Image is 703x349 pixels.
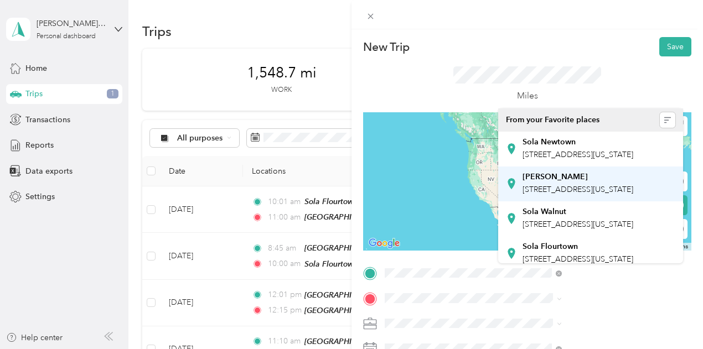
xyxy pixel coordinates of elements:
[523,137,576,147] strong: Sola Newtown
[506,115,599,125] span: From your Favorite places
[517,89,538,103] p: Miles
[363,39,410,55] p: New Trip
[641,287,703,349] iframe: Everlance-gr Chat Button Frame
[523,172,588,182] strong: [PERSON_NAME]
[523,185,633,194] span: [STREET_ADDRESS][US_STATE]
[523,207,566,217] strong: Sola Walnut
[366,236,402,251] img: Google
[523,242,578,252] strong: Sola Flourtown
[659,37,691,56] button: Save
[366,236,402,251] a: Open this area in Google Maps (opens a new window)
[523,220,633,229] span: [STREET_ADDRESS][US_STATE]
[523,254,633,264] span: [STREET_ADDRESS][US_STATE]
[523,150,633,159] span: [STREET_ADDRESS][US_STATE]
